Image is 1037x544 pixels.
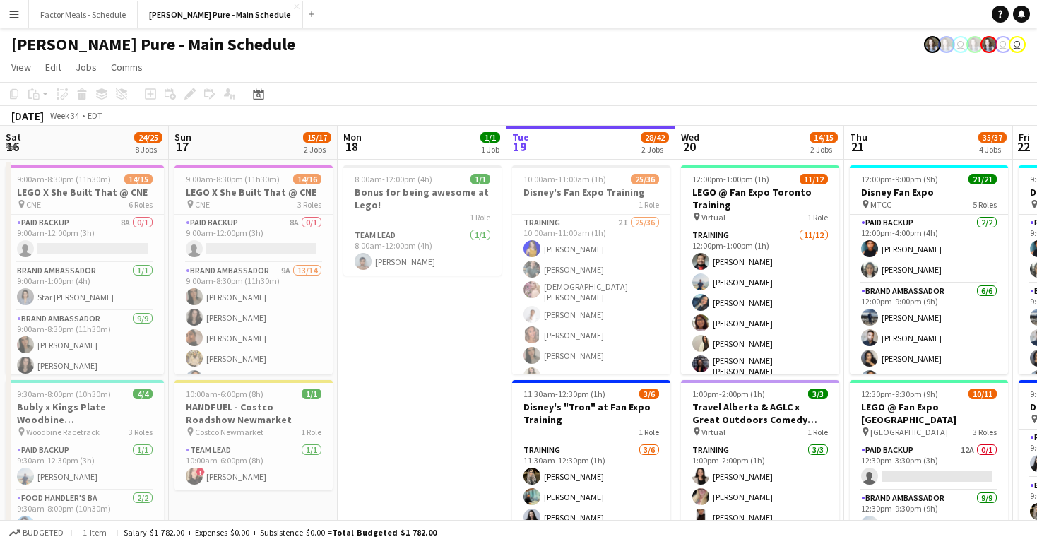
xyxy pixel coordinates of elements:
[523,389,605,399] span: 11:30am-12:30pm (1h)
[6,58,37,76] a: View
[807,212,828,223] span: 1 Role
[850,186,1008,199] h3: Disney Fan Expo
[848,138,867,155] span: 21
[861,174,938,184] span: 12:00pm-9:00pm (9h)
[174,401,333,426] h3: HANDFUEL - Costco Roadshow Newmarket
[6,263,164,311] app-card-role: Brand Ambassador1/19:00am-1:00pm (4h)Star [PERSON_NAME]
[133,389,153,399] span: 4/4
[26,427,100,437] span: Woodbine Racetrack
[40,58,67,76] a: Edit
[174,215,333,263] app-card-role: Paid Backup8A0/19:00am-12:00pm (3h)
[639,199,659,210] span: 1 Role
[135,144,162,155] div: 8 Jobs
[7,525,66,540] button: Budgeted
[134,132,162,143] span: 24/25
[124,527,437,538] div: Salary $1 782.00 + Expenses $0.00 + Subsistence $0.00 =
[870,427,948,437] span: [GEOGRAPHIC_DATA]
[861,389,938,399] span: 12:30pm-9:30pm (9h)
[995,36,1012,53] app-user-avatar: Tifany Scifo
[850,401,1008,426] h3: LEGO @ Fan Expo [GEOGRAPHIC_DATA]
[701,427,725,437] span: Virtual
[870,199,891,210] span: MTCC
[23,528,64,538] span: Budgeted
[174,186,333,199] h3: LEGO X She Built That @ CNE
[979,144,1006,155] div: 4 Jobs
[6,165,164,374] app-job-card: 9:00am-8:30pm (11h30m)14/15LEGO X She Built That @ CNE CNE6 RolesPaid Backup8A0/19:00am-12:00pm (...
[639,389,659,399] span: 3/6
[523,174,606,184] span: 10:00am-11:00am (1h)
[78,527,112,538] span: 1 item
[924,36,941,53] app-user-avatar: Ashleigh Rains
[800,174,828,184] span: 11/12
[343,165,502,276] app-job-card: 8:00am-12:00pm (4h)1/1Bonus for being awesome at Lego!1 RoleTeam Lead1/18:00am-12:00pm (4h)[PERSO...
[174,380,333,490] app-job-card: 10:00am-6:00pm (8h)1/1HANDFUEL - Costco Roadshow Newmarket Costco Newmarket1 RoleTeam Lead1/110:0...
[973,427,997,437] span: 3 Roles
[332,527,437,538] span: Total Budgeted $1 782.00
[681,165,839,374] app-job-card: 12:00pm-1:00pm (1h)11/12LEGO @ Fan Expo Toronto Training Virtual1 RoleTraining11/1212:00pm-1:00pm...
[301,427,321,437] span: 1 Role
[808,389,828,399] span: 3/3
[196,468,205,476] span: !
[850,215,1008,283] app-card-role: Paid Backup2/212:00pm-4:00pm (4h)[PERSON_NAME][PERSON_NAME]
[174,442,333,490] app-card-role: Team Lead1/110:00am-6:00pm (8h)![PERSON_NAME]
[111,61,143,73] span: Comms
[343,227,502,276] app-card-role: Team Lead1/18:00am-12:00pm (4h)[PERSON_NAME]
[968,389,997,399] span: 10/11
[480,132,500,143] span: 1/1
[6,311,164,523] app-card-role: Brand Ambassador9/99:00am-8:30pm (11h30m)[PERSON_NAME][PERSON_NAME]
[355,174,432,184] span: 8:00am-12:00pm (4h)
[692,389,765,399] span: 1:00pm-2:00pm (1h)
[303,132,331,143] span: 15/17
[47,110,82,121] span: Week 34
[4,138,21,155] span: 16
[631,174,659,184] span: 25/36
[641,132,669,143] span: 28/42
[124,174,153,184] span: 14/15
[45,61,61,73] span: Edit
[186,389,263,399] span: 10:00am-6:00pm (8h)
[11,61,31,73] span: View
[681,442,839,531] app-card-role: Training3/31:00pm-2:00pm (1h)[PERSON_NAME][PERSON_NAME][PERSON_NAME]
[341,138,362,155] span: 18
[1017,138,1030,155] span: 22
[810,132,838,143] span: 14/15
[850,165,1008,374] app-job-card: 12:00pm-9:00pm (9h)21/21Disney Fan Expo MTCC5 RolesPaid Backup2/212:00pm-4:00pm (4h)[PERSON_NAME]...
[850,131,867,143] span: Thu
[174,131,191,143] span: Sun
[481,144,499,155] div: 1 Job
[807,427,828,437] span: 1 Role
[512,165,670,374] app-job-card: 10:00am-11:00am (1h)25/36Disney's Fan Expo Training1 RoleTraining2I25/3610:00am-11:00am (1h)[PERS...
[11,109,44,123] div: [DATE]
[29,1,138,28] button: Factor Meals - Schedule
[70,58,102,76] a: Jobs
[138,1,303,28] button: [PERSON_NAME] Pure - Main Schedule
[978,132,1007,143] span: 35/37
[6,401,164,426] h3: Bubly x Kings Plate Woodbine [GEOGRAPHIC_DATA]
[692,174,769,184] span: 12:00pm-1:00pm (1h)
[11,34,295,55] h1: [PERSON_NAME] Pure - Main Schedule
[512,131,529,143] span: Tue
[129,427,153,437] span: 3 Roles
[973,199,997,210] span: 5 Roles
[639,427,659,437] span: 1 Role
[6,131,21,143] span: Sat
[980,36,997,53] app-user-avatar: Ashleigh Rains
[302,389,321,399] span: 1/1
[681,227,839,505] app-card-role: Training11/1212:00pm-1:00pm (1h)[PERSON_NAME][PERSON_NAME][PERSON_NAME][PERSON_NAME][PERSON_NAME]...
[850,442,1008,490] app-card-role: Paid Backup12A0/112:30pm-3:30pm (3h)
[174,165,333,374] app-job-card: 9:00am-8:30pm (11h30m)14/16LEGO X She Built That @ CNE CNE3 RolesPaid Backup8A0/19:00am-12:00pm (...
[512,186,670,199] h3: Disney's Fan Expo Training
[701,212,725,223] span: Virtual
[850,283,1008,434] app-card-role: Brand Ambassador6/612:00pm-9:00pm (9h)[PERSON_NAME][PERSON_NAME][PERSON_NAME][PERSON_NAME]
[1009,36,1026,53] app-user-avatar: Tifany Scifo
[17,174,111,184] span: 9:00am-8:30pm (11h30m)
[681,401,839,426] h3: Travel Alberta & AGLC x Great Outdoors Comedy Festival Training
[968,174,997,184] span: 21/21
[938,36,955,53] app-user-avatar: Ashleigh Rains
